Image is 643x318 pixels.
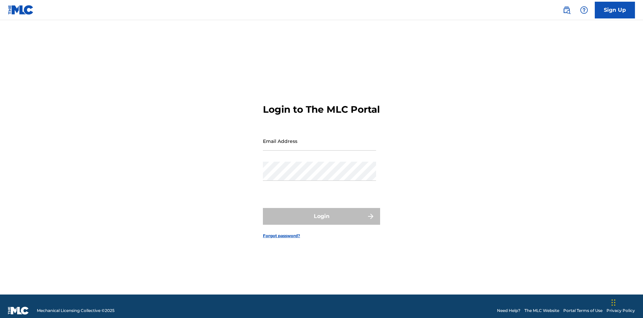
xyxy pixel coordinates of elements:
img: help [580,6,588,14]
div: Drag [612,293,616,313]
a: Forgot password? [263,233,300,239]
a: Need Help? [497,308,520,314]
img: MLC Logo [8,5,34,15]
a: Portal Terms of Use [563,308,602,314]
img: logo [8,307,29,315]
span: Mechanical Licensing Collective © 2025 [37,308,115,314]
h3: Login to The MLC Portal [263,104,380,115]
a: The MLC Website [524,308,559,314]
iframe: Chat Widget [610,286,643,318]
a: Sign Up [595,2,635,18]
div: Help [577,3,591,17]
a: Privacy Policy [606,308,635,314]
a: Public Search [560,3,573,17]
img: search [563,6,571,14]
